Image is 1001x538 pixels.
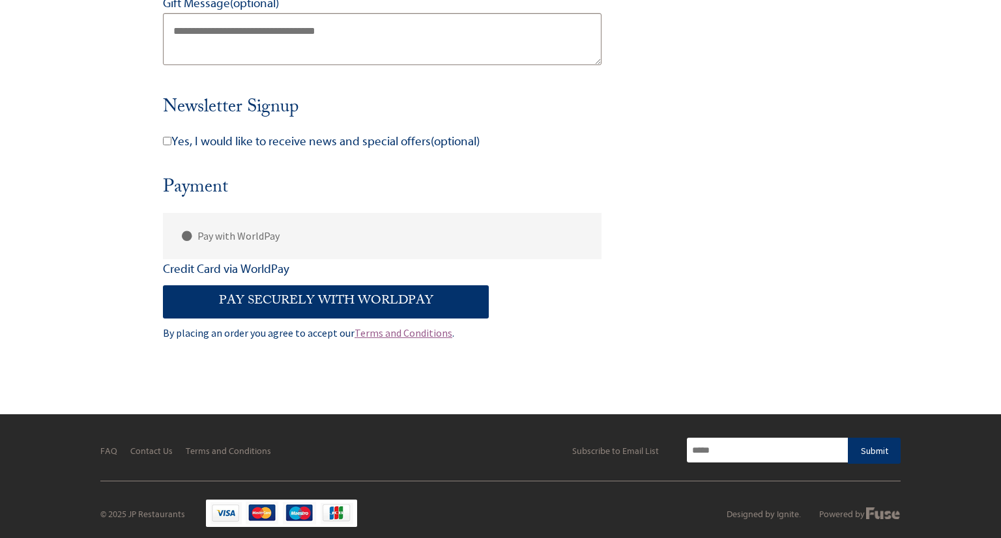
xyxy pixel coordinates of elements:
a: Contact Us [130,446,173,457]
a: Terms and Conditions [186,446,271,457]
a: Powered by [819,509,901,520]
div: © 2025 JP Restaurants [100,509,185,520]
p: Credit Card via WorldPay [163,259,602,279]
a: FAQ [100,446,117,457]
div: Subscribe to Email List [572,446,659,457]
h3: Newsletter Signup [163,96,602,122]
button: Submit [848,438,901,464]
span: (optional) [431,134,480,149]
div: By placing an order you agree to accept our . [163,325,602,342]
button: Pay securely with WorldPay [163,285,489,318]
a: Terms and Conditions [355,326,452,339]
a: Designed by Ignite. [727,509,801,520]
label: Pay with WorldPay [167,213,602,259]
h3: Payment [163,176,602,213]
input: Yes, I would like to receive news and special offers(optional) [163,137,171,145]
label: Yes, I would like to receive news and special offers [163,132,602,158]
